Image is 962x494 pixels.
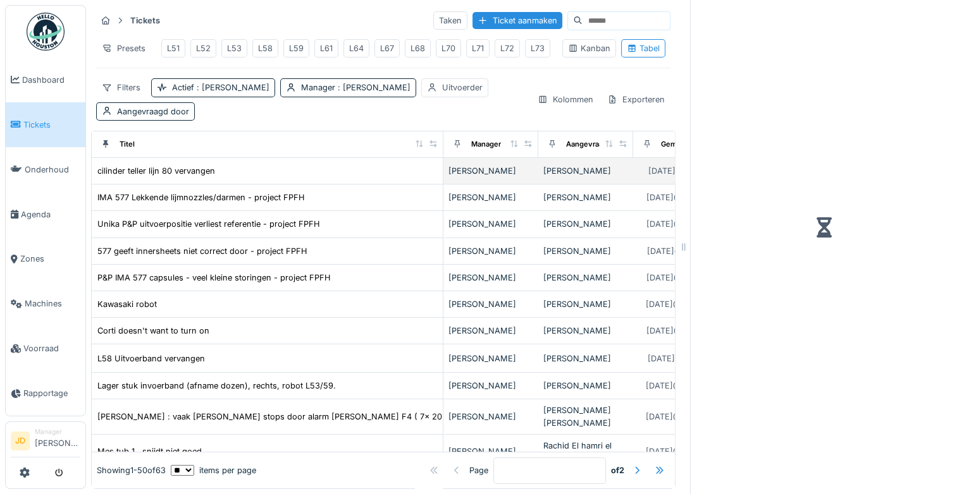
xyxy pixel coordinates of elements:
[380,42,394,54] div: L67
[448,325,533,337] div: [PERSON_NAME]
[543,165,628,177] div: [PERSON_NAME]
[448,272,533,284] div: [PERSON_NAME]
[97,272,331,284] div: P&P IMA 577 capsules - veel kleine storingen - project FPFH
[22,74,80,86] span: Dashboard
[448,218,533,230] div: [PERSON_NAME]
[647,245,714,257] div: [DATE] @ 14:27:07
[97,191,305,203] div: IMA 577 Lekkende lijmnozzles/darmen - project FPFH
[25,298,80,310] span: Machines
[448,445,533,457] div: [PERSON_NAME]
[194,83,269,92] span: : [PERSON_NAME]
[258,42,273,54] div: L58
[543,380,628,392] div: [PERSON_NAME]
[448,298,533,310] div: [PERSON_NAME]
[349,42,364,54] div: L64
[97,380,336,392] div: Lager stuk invoerband (afname dozen), rechts, robot L53/59.
[646,325,715,337] div: [DATE] @ 06:35:15
[568,42,610,54] div: Kanban
[97,218,320,230] div: Unika P&P uitvoerpositie verliest referentie - project FPFH
[441,42,455,54] div: L70
[448,411,533,423] div: [PERSON_NAME]
[167,42,180,54] div: L51
[448,380,533,392] div: [PERSON_NAME]
[97,464,166,476] div: Showing 1 - 50 of 63
[433,11,467,30] div: Taken
[27,13,65,51] img: Badge_color-CXgf-gQk.svg
[227,42,242,54] div: L53
[531,42,545,54] div: L73
[661,139,701,150] div: Gemaakt op
[448,245,533,257] div: [PERSON_NAME]
[471,139,501,150] div: Manager
[472,12,562,29] div: Ticket aanmaken
[117,105,189,117] div: Aangevraagd door
[6,326,85,371] a: Voorraad
[6,147,85,192] a: Onderhoud
[35,427,80,454] li: [PERSON_NAME]
[25,164,80,176] span: Onderhoud
[6,192,85,237] a: Agenda
[97,325,209,337] div: Corti doesn't want to turn on
[97,298,157,310] div: Kawasaki robot
[543,298,628,310] div: [PERSON_NAME]
[627,42,660,54] div: Tabel
[543,245,628,257] div: [PERSON_NAME]
[500,42,514,54] div: L72
[648,352,714,364] div: [DATE] @ 11:40:03
[11,431,30,450] li: JD
[6,102,85,147] a: Tickets
[96,78,146,97] div: Filters
[20,253,80,265] span: Zones
[125,15,165,27] strong: Tickets
[35,427,80,437] div: Manager
[611,464,624,476] strong: of 2
[646,218,715,230] div: [DATE] @ 14:32:26
[469,464,488,476] div: Page
[448,191,533,203] div: [PERSON_NAME]
[410,42,425,54] div: L68
[97,445,202,457] div: Mes tub 1 , snijdt niet goed
[543,440,628,464] div: Rachid El hamri el mahdaoui
[11,427,80,457] a: JD Manager[PERSON_NAME]
[543,272,628,284] div: [PERSON_NAME]
[96,39,151,57] div: Presets
[646,445,716,457] div: [DATE] @ 22:49:06
[97,352,205,364] div: L58 Uitvoerband vervangen
[442,81,483,93] div: Uitvoerder
[543,191,628,203] div: [PERSON_NAME]
[646,191,715,203] div: [DATE] @ 14:33:53
[566,139,629,150] div: Aangevraagd door
[6,371,85,416] a: Rapportage
[601,90,670,109] div: Exporteren
[23,387,80,399] span: Rapportage
[301,81,410,93] div: Manager
[448,352,533,364] div: [PERSON_NAME]
[543,352,628,364] div: [PERSON_NAME]
[6,282,85,327] a: Machines
[448,165,533,177] div: [PERSON_NAME]
[646,411,716,423] div: [DATE] @ 05:38:48
[97,245,307,257] div: 577 geeft innersheets niet correct door - project FPFH
[648,165,713,177] div: [DATE] @ 16:41:41
[472,42,484,54] div: L71
[646,272,715,284] div: [DATE] @ 14:24:54
[320,42,333,54] div: L61
[335,83,410,92] span: : [PERSON_NAME]
[543,404,628,428] div: [PERSON_NAME] [PERSON_NAME]
[120,139,135,150] div: Titel
[289,42,304,54] div: L59
[646,380,716,392] div: [DATE] @ 09:20:09
[97,411,538,423] div: [PERSON_NAME] : vaak [PERSON_NAME] stops door alarm [PERSON_NAME] F4 ( 7x 20 min aan en uit te ze...
[543,325,628,337] div: [PERSON_NAME]
[646,298,716,310] div: [DATE] @ 20:44:40
[6,237,85,282] a: Zones
[543,218,628,230] div: [PERSON_NAME]
[196,42,211,54] div: L52
[172,81,269,93] div: Actief
[6,57,85,102] a: Dashboard
[171,464,256,476] div: items per page
[97,165,215,177] div: cilinder teller lijn 80 vervangen
[21,208,80,220] span: Agenda
[23,119,80,131] span: Tickets
[532,90,599,109] div: Kolommen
